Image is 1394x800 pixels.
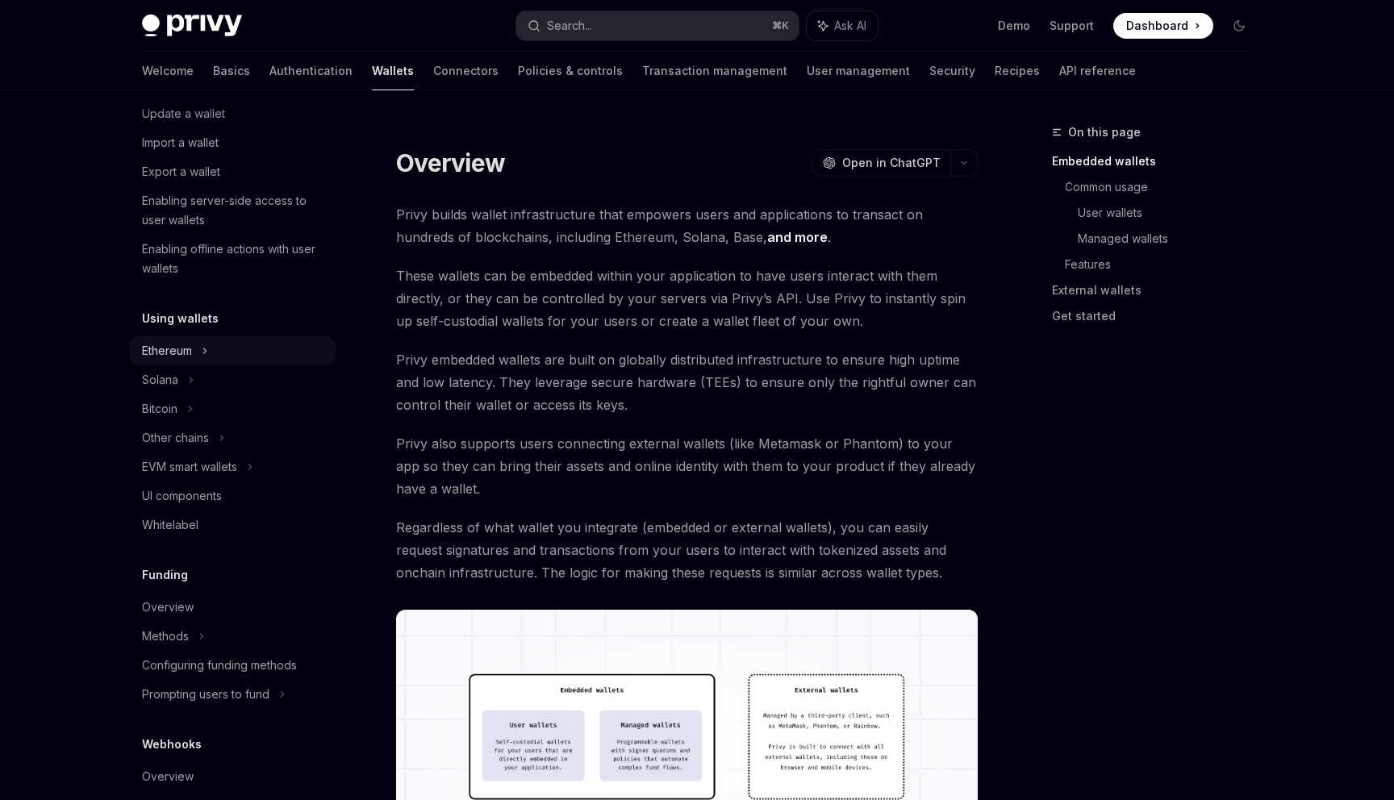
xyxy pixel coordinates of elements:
[396,265,978,332] span: These wallets can be embedded within your application to have users interact with them directly, ...
[1052,303,1265,329] a: Get started
[396,516,978,584] span: Regardless of what wallet you integrate (embedded or external wallets), you can easily request si...
[142,162,220,181] div: Export a wallet
[842,155,941,171] span: Open in ChatGPT
[396,148,505,177] h1: Overview
[142,309,219,328] h5: Using wallets
[1065,174,1265,200] a: Common usage
[142,565,188,585] h5: Funding
[516,11,799,40] button: Search...⌘K
[129,157,336,186] a: Export a wallet
[129,128,336,157] a: Import a wallet
[372,52,414,90] a: Wallets
[767,229,828,246] a: and more
[142,515,198,535] div: Whitelabel
[807,11,878,40] button: Ask AI
[142,486,222,506] div: UI components
[396,432,978,500] span: Privy also supports users connecting external wallets (like Metamask or Phantom) to your app so t...
[1078,200,1265,226] a: User wallets
[396,348,978,416] span: Privy embedded wallets are built on globally distributed infrastructure to ensure high uptime and...
[1113,13,1213,39] a: Dashboard
[433,52,499,90] a: Connectors
[129,186,336,235] a: Enabling server-side access to user wallets
[396,203,978,248] span: Privy builds wallet infrastructure that empowers users and applications to transact on hundreds o...
[1065,252,1265,277] a: Features
[142,399,177,419] div: Bitcoin
[929,52,975,90] a: Security
[269,52,353,90] a: Authentication
[129,593,336,622] a: Overview
[1052,148,1265,174] a: Embedded wallets
[142,685,269,704] div: Prompting users to fund
[1050,18,1094,34] a: Support
[142,370,178,390] div: Solana
[129,510,336,540] a: Whitelabel
[142,627,189,646] div: Methods
[142,428,209,448] div: Other chains
[807,52,910,90] a: User management
[142,598,194,617] div: Overview
[129,235,336,283] a: Enabling offline actions with user wallets
[142,656,297,675] div: Configuring funding methods
[834,18,866,34] span: Ask AI
[142,133,219,152] div: Import a wallet
[129,481,336,510] a: UI components
[142,767,194,786] div: Overview
[129,651,336,680] a: Configuring funding methods
[142,457,237,477] div: EVM smart wallets
[998,18,1030,34] a: Demo
[1226,13,1252,39] button: Toggle dark mode
[1078,226,1265,252] a: Managed wallets
[142,191,326,230] div: Enabling server-side access to user wallets
[812,149,950,177] button: Open in ChatGPT
[142,240,326,278] div: Enabling offline actions with user wallets
[142,735,202,754] h5: Webhooks
[772,19,789,32] span: ⌘ K
[547,16,592,35] div: Search...
[129,762,336,791] a: Overview
[518,52,623,90] a: Policies & controls
[142,52,194,90] a: Welcome
[1052,277,1265,303] a: External wallets
[142,341,192,360] div: Ethereum
[142,15,242,37] img: dark logo
[213,52,250,90] a: Basics
[1126,18,1188,34] span: Dashboard
[995,52,1040,90] a: Recipes
[1059,52,1136,90] a: API reference
[642,52,787,90] a: Transaction management
[1068,123,1141,142] span: On this page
